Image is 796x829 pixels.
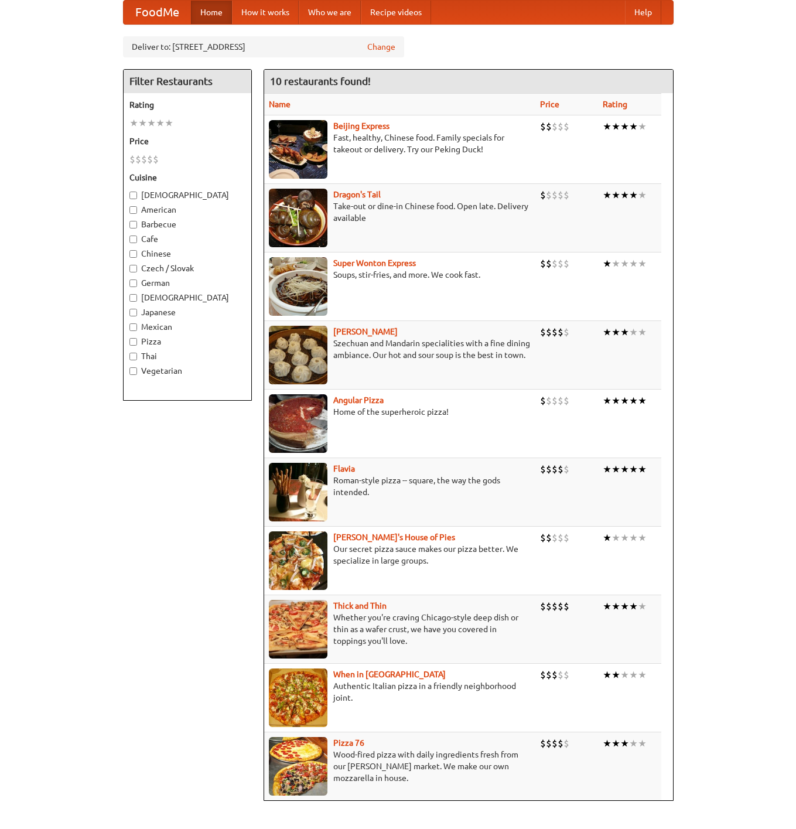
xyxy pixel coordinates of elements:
[620,189,629,202] li: ★
[269,406,531,418] p: Home of the superheroic pizza!
[611,394,620,407] li: ★
[333,601,387,610] a: Thick and Thin
[603,737,611,750] li: ★
[129,367,137,375] input: Vegetarian
[603,463,611,476] li: ★
[546,189,552,202] li: $
[611,326,620,339] li: ★
[611,737,620,750] li: ★
[546,394,552,407] li: $
[611,120,620,133] li: ★
[620,463,629,476] li: ★
[333,464,355,473] b: Flavia
[129,99,245,111] h5: Rating
[333,670,446,679] a: When in [GEOGRAPHIC_DATA]
[269,337,531,361] p: Szechuan and Mandarin specialities with a fine dining ambiance. Our hot and sour soup is the best...
[620,737,629,750] li: ★
[563,531,569,544] li: $
[269,475,531,498] p: Roman-style pizza -- square, the way the gods intended.
[620,394,629,407] li: ★
[552,668,558,681] li: $
[540,189,546,202] li: $
[269,531,327,590] img: luigis.jpg
[129,135,245,147] h5: Price
[603,257,611,270] li: ★
[638,600,647,613] li: ★
[129,277,245,289] label: German
[611,257,620,270] li: ★
[333,533,455,542] b: [PERSON_NAME]'s House of Pies
[269,326,327,384] img: shandong.jpg
[129,353,137,360] input: Thai
[638,120,647,133] li: ★
[546,668,552,681] li: $
[129,233,245,245] label: Cafe
[620,257,629,270] li: ★
[129,117,138,129] li: ★
[129,206,137,214] input: American
[638,668,647,681] li: ★
[129,265,137,272] input: Czech / Slovak
[156,117,165,129] li: ★
[269,132,531,155] p: Fast, healthy, Chinese food. Family specials for takeout or delivery. Try our Peking Duck!
[563,189,569,202] li: $
[270,76,371,87] ng-pluralize: 10 restaurants found!
[611,600,620,613] li: ★
[546,600,552,613] li: $
[269,394,327,453] img: angular.jpg
[269,668,327,727] img: wheninrome.jpg
[563,120,569,133] li: $
[269,737,327,796] img: pizza76.jpg
[563,668,569,681] li: $
[620,326,629,339] li: ★
[546,326,552,339] li: $
[129,236,137,243] input: Cafe
[129,292,245,303] label: [DEMOGRAPHIC_DATA]
[638,737,647,750] li: ★
[269,680,531,704] p: Authentic Italian pizza in a friendly neighborhood joint.
[546,531,552,544] li: $
[269,120,327,179] img: beijing.jpg
[629,531,638,544] li: ★
[620,120,629,133] li: ★
[546,463,552,476] li: $
[129,248,245,260] label: Chinese
[552,531,558,544] li: $
[540,668,546,681] li: $
[129,321,245,333] label: Mexican
[563,394,569,407] li: $
[129,306,245,318] label: Japanese
[129,219,245,230] label: Barbecue
[333,395,384,405] a: Angular Pizza
[611,531,620,544] li: ★
[638,257,647,270] li: ★
[147,117,156,129] li: ★
[333,190,381,199] b: Dragon's Tail
[367,41,395,53] a: Change
[540,463,546,476] li: $
[611,463,620,476] li: ★
[333,258,416,268] a: Super Wonton Express
[333,738,364,748] a: Pizza 76
[361,1,431,24] a: Recipe videos
[620,531,629,544] li: ★
[629,189,638,202] li: ★
[558,737,563,750] li: $
[129,350,245,362] label: Thai
[552,737,558,750] li: $
[629,600,638,613] li: ★
[558,326,563,339] li: $
[546,120,552,133] li: $
[563,326,569,339] li: $
[620,600,629,613] li: ★
[638,463,647,476] li: ★
[603,100,627,109] a: Rating
[558,394,563,407] li: $
[269,257,327,316] img: superwonton.jpg
[603,531,611,544] li: ★
[540,257,546,270] li: $
[129,250,137,258] input: Chinese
